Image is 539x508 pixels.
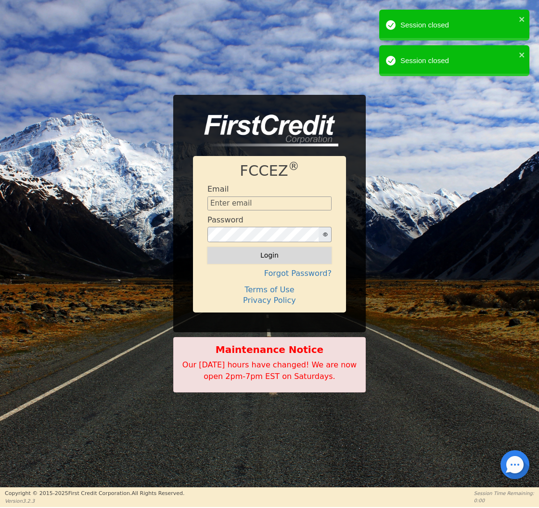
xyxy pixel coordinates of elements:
button: close [519,49,526,60]
p: Version 3.2.3 [5,497,184,505]
b: Maintenance Notice [179,342,360,357]
p: Session Time Remaining: [474,490,534,497]
h4: Password [207,215,244,224]
div: Session closed [400,20,516,31]
h4: Privacy Policy [207,296,332,305]
span: All Rights Reserved. [131,490,184,496]
img: logo-CMu_cnol.png [193,115,338,146]
span: Our [DATE] hours have changed! We are now open 2pm-7pm EST on Saturdays. [182,360,357,381]
h1: FCCEZ [207,162,332,180]
button: close [519,13,526,25]
input: password [207,227,319,242]
sup: ® [288,160,299,172]
p: Copyright © 2015- 2025 First Credit Corporation. [5,490,184,498]
input: Enter email [207,196,332,211]
p: 0:00 [474,497,534,504]
button: Login [207,247,332,263]
div: Session closed [400,55,516,66]
h4: Email [207,184,229,194]
h4: Forgot Password? [207,269,332,278]
h4: Terms of Use [207,285,332,294]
